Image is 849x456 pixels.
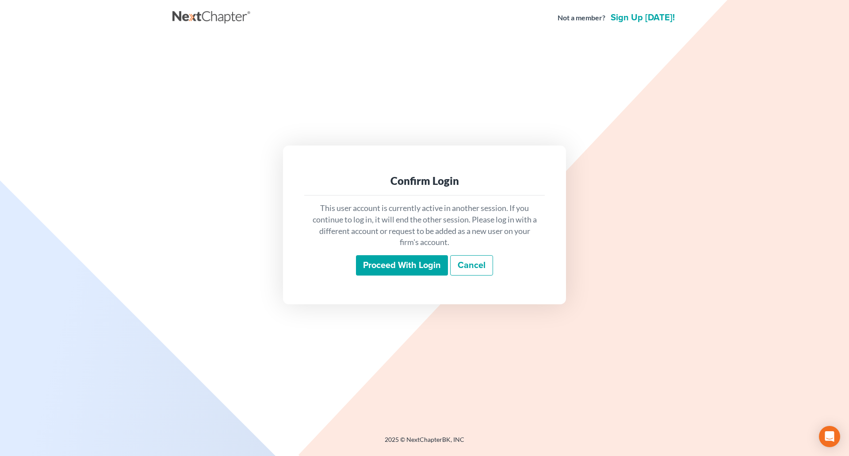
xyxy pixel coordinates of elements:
[819,426,840,447] div: Open Intercom Messenger
[356,255,448,276] input: Proceed with login
[172,435,677,451] div: 2025 © NextChapterBK, INC
[450,255,493,276] a: Cancel
[609,13,677,22] a: Sign up [DATE]!
[311,203,538,248] p: This user account is currently active in another session. If you continue to log in, it will end ...
[311,174,538,188] div: Confirm Login
[558,13,605,23] strong: Not a member?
